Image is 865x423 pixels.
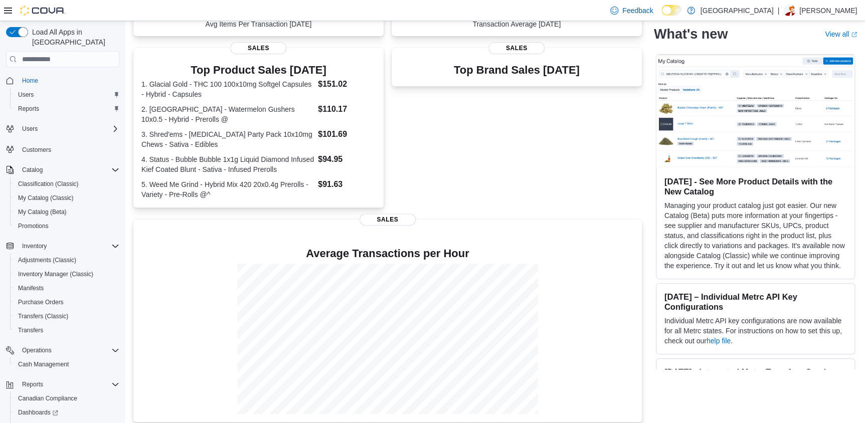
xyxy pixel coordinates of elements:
[18,378,47,390] button: Reports
[18,298,64,306] span: Purchase Orders
[783,5,795,17] div: Daniel McIntosh
[777,5,779,17] p: |
[10,88,123,102] button: Users
[22,380,43,388] span: Reports
[230,42,286,54] span: Sales
[18,123,119,135] span: Users
[14,358,119,370] span: Cash Management
[14,310,119,322] span: Transfers (Classic)
[14,268,97,280] a: Inventory Manager (Classic)
[825,30,857,38] a: View allExternal link
[18,91,34,99] span: Users
[10,102,123,116] button: Reports
[14,254,80,266] a: Adjustments (Classic)
[18,222,49,230] span: Promotions
[318,178,376,190] dd: $91.63
[799,5,857,17] p: [PERSON_NAME]
[14,282,119,294] span: Manifests
[10,191,123,205] button: My Catalog (Classic)
[14,206,71,218] a: My Catalog (Beta)
[2,122,123,136] button: Users
[10,253,123,267] button: Adjustments (Classic)
[18,378,119,390] span: Reports
[18,74,119,87] span: Home
[18,344,119,356] span: Operations
[14,282,48,294] a: Manifests
[664,316,846,346] p: Individual Metrc API key configurations are now available for all Metrc states. For instructions ...
[22,125,38,133] span: Users
[22,77,38,85] span: Home
[18,394,77,402] span: Canadian Compliance
[20,6,65,16] img: Cova
[18,240,51,252] button: Inventory
[454,64,580,76] h3: Top Brand Sales [DATE]
[707,337,731,345] a: help file
[14,392,81,404] a: Canadian Compliance
[10,405,123,419] a: Dashboards
[18,326,43,334] span: Transfers
[14,206,119,218] span: My Catalog (Beta)
[318,103,376,115] dd: $110.17
[18,312,68,320] span: Transfers (Classic)
[14,296,68,308] a: Purchase Orders
[14,406,62,418] a: Dashboards
[28,27,119,47] span: Load All Apps in [GEOGRAPHIC_DATA]
[18,143,119,155] span: Customers
[14,103,43,115] a: Reports
[18,256,76,264] span: Adjustments (Classic)
[318,153,376,165] dd: $94.95
[18,344,56,356] button: Operations
[664,292,846,312] h3: [DATE] – Individual Metrc API Key Configurations
[18,75,42,87] a: Home
[141,154,314,174] dt: 4. Status - Bubble Bubble 1x1g Liquid Diamond Infused Kief Coated Blunt - Sativa - Infused Prerolls
[22,146,51,154] span: Customers
[14,310,72,322] a: Transfers (Classic)
[18,240,119,252] span: Inventory
[18,360,69,368] span: Cash Management
[14,178,83,190] a: Classification (Classic)
[14,220,53,232] a: Promotions
[18,284,44,292] span: Manifests
[2,239,123,253] button: Inventory
[661,5,682,16] input: Dark Mode
[141,104,314,124] dt: 2. [GEOGRAPHIC_DATA] - Watermelon Gushers 10x0.5 - Hybrid - Prerolls @
[14,178,119,190] span: Classification (Classic)
[851,32,857,38] svg: External link
[2,163,123,177] button: Catalog
[10,391,123,405] button: Canadian Compliance
[14,296,119,308] span: Purchase Orders
[141,248,634,260] h4: Average Transactions per Hour
[14,324,119,336] span: Transfers
[10,177,123,191] button: Classification (Classic)
[141,79,314,99] dt: 1. Glacial Gold - THC 100 100x10mg Softgel Capsules - Hybrid - Capsules
[22,166,43,174] span: Catalog
[488,42,545,54] span: Sales
[10,281,123,295] button: Manifests
[10,295,123,309] button: Purchase Orders
[14,392,119,404] span: Canadian Compliance
[18,270,93,278] span: Inventory Manager (Classic)
[2,142,123,156] button: Customers
[664,200,846,271] p: Managing your product catalog just got easier. Our new Catalog (Beta) puts more information at yo...
[14,192,78,204] a: My Catalog (Classic)
[18,144,55,156] a: Customers
[14,103,119,115] span: Reports
[2,343,123,357] button: Operations
[10,219,123,233] button: Promotions
[141,64,376,76] h3: Top Product Sales [DATE]
[14,89,38,101] a: Users
[22,346,52,354] span: Operations
[14,254,119,266] span: Adjustments (Classic)
[141,129,314,149] dt: 3. Shred'ems - [MEDICAL_DATA] Party Pack 10x10mg Chews - Sativa - Edibles
[10,309,123,323] button: Transfers (Classic)
[18,208,67,216] span: My Catalog (Beta)
[318,128,376,140] dd: $101.69
[2,73,123,88] button: Home
[18,180,79,188] span: Classification (Classic)
[18,164,47,176] button: Catalog
[14,324,47,336] a: Transfers
[18,194,74,202] span: My Catalog (Classic)
[18,123,42,135] button: Users
[318,78,376,90] dd: $151.02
